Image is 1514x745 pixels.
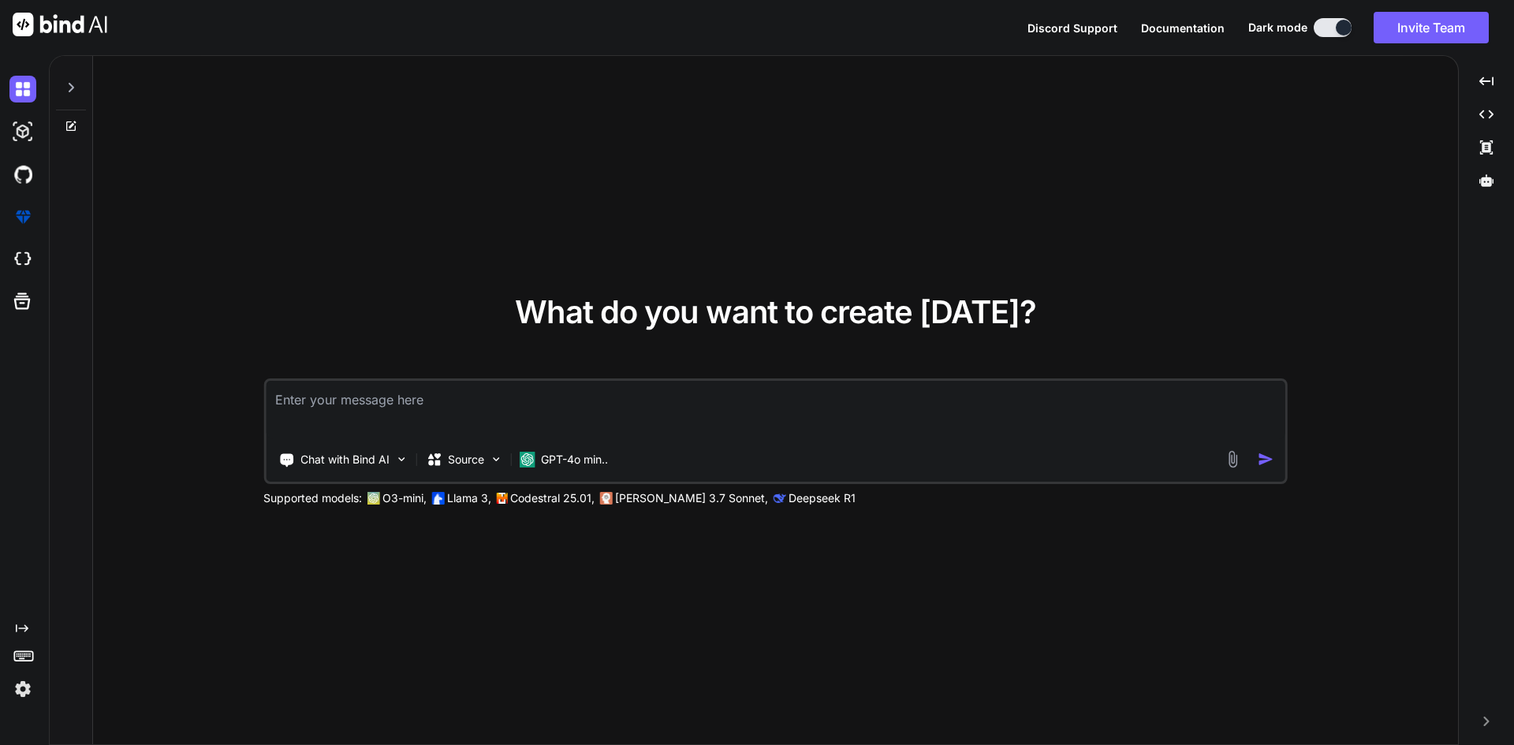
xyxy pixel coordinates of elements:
img: GPT-4 [367,492,379,505]
img: Pick Models [489,453,502,466]
span: What do you want to create [DATE]? [515,292,1036,331]
img: icon [1258,451,1274,467]
img: GPT-4o mini [519,452,535,467]
img: settings [9,676,36,702]
p: Deepseek R1 [789,490,856,506]
button: Documentation [1141,20,1225,36]
p: Supported models: [263,490,362,506]
p: Chat with Bind AI [300,452,390,467]
img: githubDark [9,161,36,188]
img: cloudideIcon [9,246,36,273]
p: [PERSON_NAME] 3.7 Sonnet, [615,490,768,506]
button: Invite Team [1374,12,1489,43]
img: Mistral-AI [496,493,507,504]
img: darkAi-studio [9,118,36,145]
img: darkChat [9,76,36,102]
p: GPT-4o min.. [541,452,608,467]
img: Llama2 [431,492,444,505]
img: Pick Tools [394,453,408,466]
img: claude [773,492,785,505]
img: premium [9,203,36,230]
img: attachment [1224,450,1242,468]
span: Documentation [1141,21,1225,35]
p: O3-mini, [382,490,427,506]
span: Discord Support [1027,21,1117,35]
span: Dark mode [1248,20,1307,35]
img: Bind AI [13,13,107,36]
img: claude [599,492,612,505]
p: Source [448,452,484,467]
p: Codestral 25.01, [510,490,595,506]
button: Discord Support [1027,20,1117,36]
p: Llama 3, [447,490,491,506]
